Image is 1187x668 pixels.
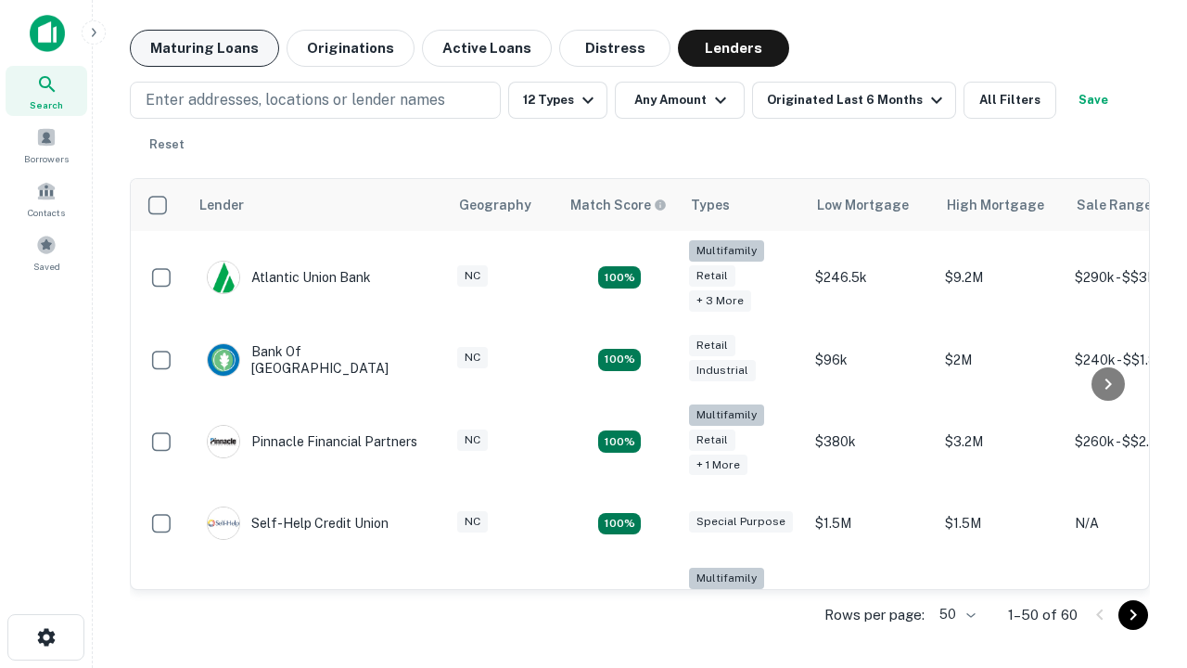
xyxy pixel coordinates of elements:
td: $9.2M [936,231,1066,325]
td: $2M [936,325,1066,395]
button: Any Amount [615,82,745,119]
div: Low Mortgage [817,194,909,216]
button: Distress [559,30,670,67]
a: Search [6,66,87,116]
span: Search [30,97,63,112]
iframe: Chat Widget [1094,460,1187,549]
div: Multifamily [689,240,764,262]
div: Types [691,194,730,216]
div: Geography [459,194,531,216]
button: Lenders [678,30,789,67]
h6: Match Score [570,195,663,215]
td: $96k [806,325,936,395]
div: Retail [689,430,735,451]
td: $1.5M [806,488,936,559]
a: Contacts [6,173,87,224]
th: Types [680,179,806,231]
span: Contacts [28,205,65,220]
div: Matching Properties: 15, hasApolloMatch: undefined [598,349,641,371]
div: The Fidelity Bank [207,589,357,623]
button: Go to next page [1118,600,1148,630]
img: picture [208,426,239,457]
div: NC [457,265,488,287]
button: Save your search to get updates of matches that match your search criteria. [1064,82,1123,119]
div: High Mortgage [947,194,1044,216]
button: Originations [287,30,415,67]
div: NC [457,430,488,451]
th: High Mortgage [936,179,1066,231]
th: Geography [448,179,559,231]
button: All Filters [964,82,1056,119]
p: Rows per page: [824,604,925,626]
td: $3.2M [936,395,1066,489]
div: Retail [689,335,735,356]
button: Maturing Loans [130,30,279,67]
div: Lender [199,194,244,216]
div: NC [457,347,488,368]
div: Matching Properties: 18, hasApolloMatch: undefined [598,430,641,453]
div: NC [457,511,488,533]
button: Enter addresses, locations or lender names [130,82,501,119]
td: $246.5k [806,231,936,325]
span: Saved [33,259,60,274]
div: Retail [689,265,735,287]
th: Low Mortgage [806,179,936,231]
div: Matching Properties: 10, hasApolloMatch: undefined [598,266,641,289]
img: picture [208,262,239,293]
p: Enter addresses, locations or lender names [146,89,445,111]
td: $380k [806,395,936,489]
div: 50 [932,601,978,628]
td: $3.2M [936,559,1066,652]
div: Industrial [689,360,756,381]
div: Sale Range [1077,194,1152,216]
span: Borrowers [24,151,69,166]
div: Bank Of [GEOGRAPHIC_DATA] [207,343,429,377]
div: Multifamily [689,568,764,589]
div: Capitalize uses an advanced AI algorithm to match your search with the best lender. The match sco... [570,195,667,215]
p: 1–50 of 60 [1008,604,1078,626]
a: Borrowers [6,120,87,170]
th: Capitalize uses an advanced AI algorithm to match your search with the best lender. The match sco... [559,179,680,231]
div: + 3 more [689,290,751,312]
img: capitalize-icon.png [30,15,65,52]
div: Special Purpose [689,511,793,533]
div: + 1 more [689,455,747,476]
button: Originated Last 6 Months [752,82,956,119]
div: Originated Last 6 Months [767,89,948,111]
img: picture [208,344,239,376]
div: Pinnacle Financial Partners [207,425,417,458]
button: Reset [137,126,197,163]
div: Multifamily [689,405,764,426]
img: picture [208,507,239,539]
a: Saved [6,227,87,277]
div: Self-help Credit Union [207,507,389,540]
th: Lender [188,179,448,231]
button: Active Loans [422,30,552,67]
div: Atlantic Union Bank [207,261,371,294]
td: $1.5M [936,488,1066,559]
td: $246k [806,559,936,652]
div: Matching Properties: 11, hasApolloMatch: undefined [598,513,641,535]
button: 12 Types [508,82,607,119]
